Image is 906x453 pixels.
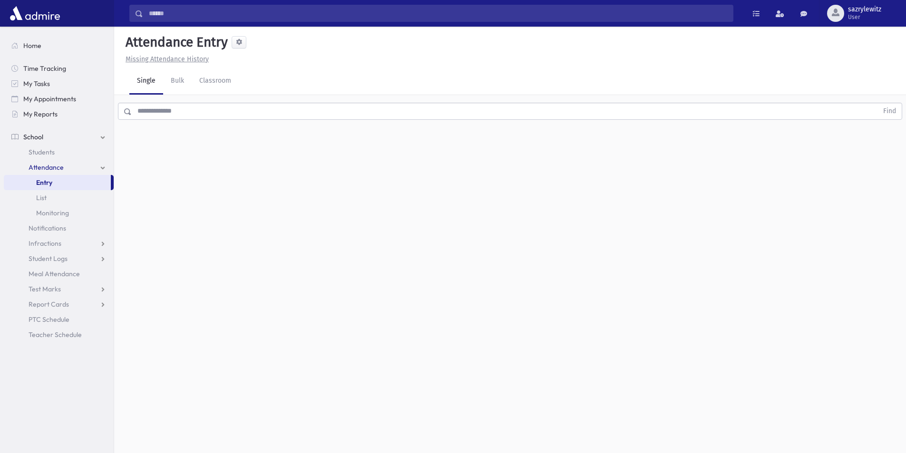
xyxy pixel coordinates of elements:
a: School [4,129,114,145]
a: Home [4,38,114,53]
img: AdmirePro [8,4,62,23]
span: My Tasks [23,79,50,88]
span: List [36,193,47,202]
span: sazrylewitz [848,6,881,13]
a: Monitoring [4,205,114,221]
a: Entry [4,175,111,190]
span: Home [23,41,41,50]
a: Attendance [4,160,114,175]
a: My Appointments [4,91,114,106]
span: Meal Attendance [29,270,80,278]
a: Bulk [163,68,192,95]
a: Test Marks [4,281,114,297]
a: Time Tracking [4,61,114,76]
span: Test Marks [29,285,61,293]
a: Meal Attendance [4,266,114,281]
a: Infractions [4,236,114,251]
span: Infractions [29,239,61,248]
span: Report Cards [29,300,69,308]
a: Single [129,68,163,95]
span: Students [29,148,55,156]
a: List [4,190,114,205]
span: Student Logs [29,254,68,263]
span: My Reports [23,110,58,118]
a: Student Logs [4,251,114,266]
a: Report Cards [4,297,114,312]
span: PTC Schedule [29,315,69,324]
input: Search [143,5,733,22]
a: Teacher Schedule [4,327,114,342]
a: My Tasks [4,76,114,91]
span: School [23,133,43,141]
button: Find [877,103,902,119]
u: Missing Attendance History [126,55,209,63]
a: My Reports [4,106,114,122]
span: Attendance [29,163,64,172]
a: Missing Attendance History [122,55,209,63]
span: Entry [36,178,52,187]
a: Classroom [192,68,239,95]
span: Time Tracking [23,64,66,73]
span: Monitoring [36,209,69,217]
h5: Attendance Entry [122,34,228,50]
a: PTC Schedule [4,312,114,327]
span: Teacher Schedule [29,330,82,339]
span: My Appointments [23,95,76,103]
span: Notifications [29,224,66,232]
a: Notifications [4,221,114,236]
span: User [848,13,881,21]
a: Students [4,145,114,160]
